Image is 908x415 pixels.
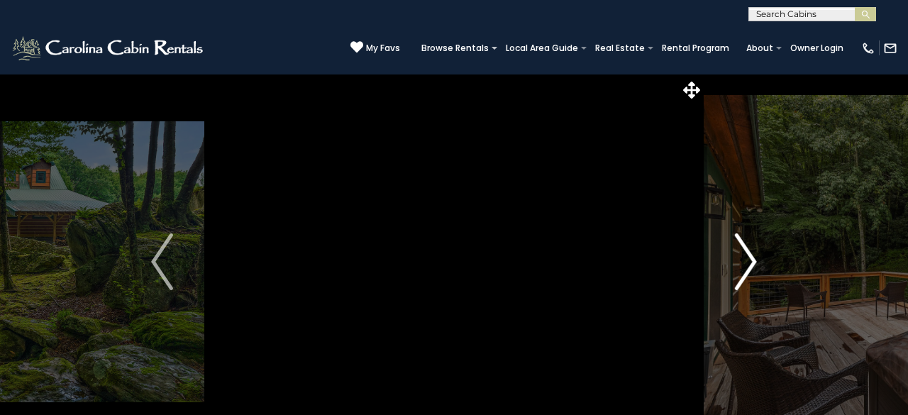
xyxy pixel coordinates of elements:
[735,233,756,290] img: arrow
[588,38,652,58] a: Real Estate
[655,38,736,58] a: Rental Program
[151,233,172,290] img: arrow
[414,38,496,58] a: Browse Rentals
[783,38,851,58] a: Owner Login
[499,38,585,58] a: Local Area Guide
[350,40,400,55] a: My Favs
[11,34,207,62] img: White-1-2.png
[366,42,400,55] span: My Favs
[739,38,780,58] a: About
[883,41,897,55] img: mail-regular-white.png
[861,41,875,55] img: phone-regular-white.png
